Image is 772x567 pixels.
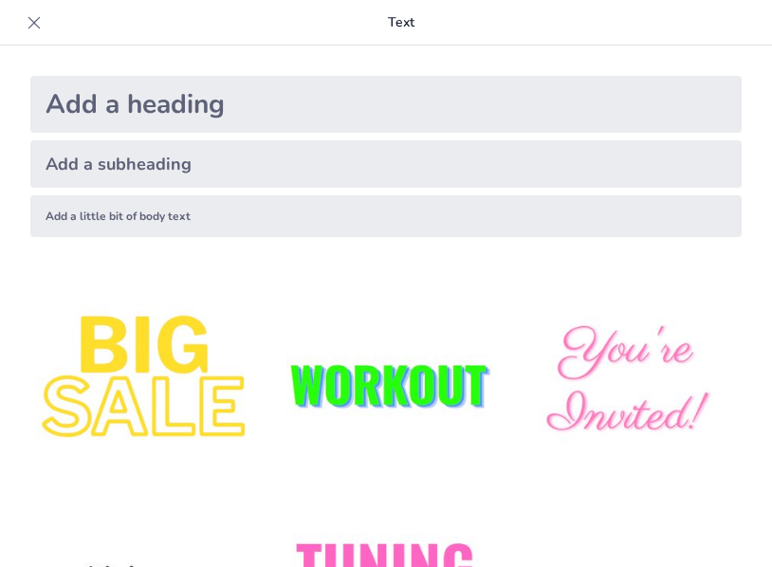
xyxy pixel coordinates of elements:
[30,76,742,133] div: Add a heading
[509,267,742,500] img: 3.jpeg
[270,267,503,500] img: 2.jpeg
[30,267,263,500] img: 1.jpeg
[30,140,742,188] div: Add a subheading
[30,195,742,237] div: Add a little bit of body text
